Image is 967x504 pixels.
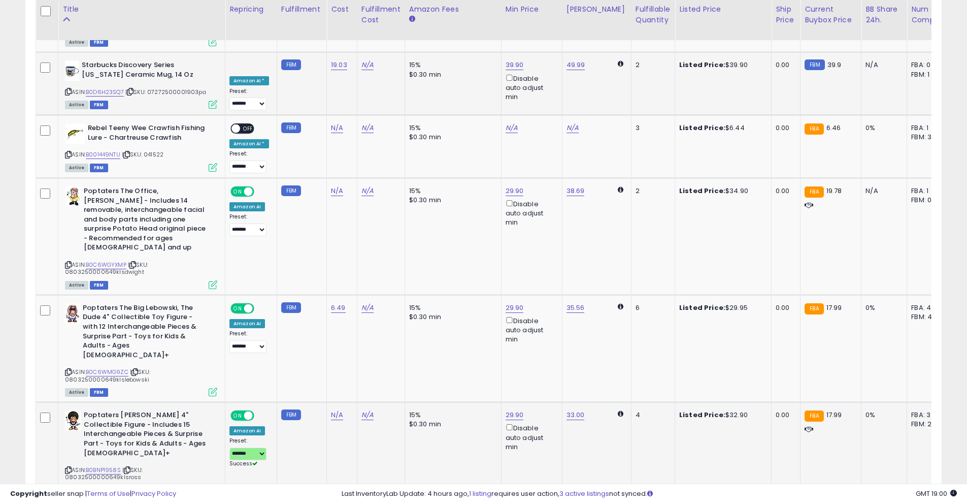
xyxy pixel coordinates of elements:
small: FBM [805,59,824,70]
img: 41T2NacXu+L._SL40_.jpg [65,303,80,324]
div: Disable auto adjust min [506,198,554,228]
div: Disable auto adjust min [506,422,554,452]
div: 0% [865,303,899,312]
div: 15% [409,411,493,420]
a: 3 active listings [559,489,609,498]
small: FBM [281,302,301,313]
span: All listings currently available for purchase on Amazon [65,38,88,47]
div: Last InventoryLab Update: 4 hours ago, requires user action, not synced. [342,489,957,499]
div: $32.90 [679,411,763,420]
a: 49.99 [566,60,585,70]
span: FBM [90,38,108,47]
div: Amazon AI * [229,139,269,148]
b: Poptaters [PERSON_NAME] 4" Collectible Figure - Includes 15 Interchangeable Pieces & Surprise Par... [84,411,207,460]
small: FBA [805,123,823,135]
div: Preset: [229,150,269,173]
div: 15% [409,60,493,70]
div: Title [62,4,221,15]
div: ASIN: [65,303,217,395]
div: FBM: 2 [911,420,945,429]
div: ASIN: [65,60,217,108]
i: Calculated using Dynamic Max Price. [618,303,623,310]
div: FBM: 3 [911,133,945,142]
span: FBM [90,164,108,172]
div: 0% [865,411,899,420]
span: 17.99 [826,303,842,312]
div: Cost [331,4,353,15]
div: Fulfillment Cost [361,4,401,25]
span: FBM [90,101,108,109]
span: | SKU: 07272500001903pa [125,88,206,96]
div: Repricing [229,4,273,15]
div: Amazon AI * [229,76,269,85]
span: FBM [90,281,108,290]
div: 0.00 [776,303,792,312]
a: B0C6WGYXMP [86,261,126,269]
span: ON [231,304,244,312]
div: $39.90 [679,60,763,70]
div: FBA: 1 [911,123,945,133]
b: Poptaters The Office, [PERSON_NAME] - Includes 14 removable, interchangeable facial and body part... [84,186,207,255]
div: 15% [409,123,493,133]
a: N/A [361,186,374,196]
small: FBA [805,186,823,198]
div: $34.90 [679,186,763,196]
div: Fulfillment [281,4,322,15]
div: $0.30 min [409,420,493,429]
div: Preset: [229,330,269,353]
div: FBM: 0 [911,196,945,205]
span: OFF [253,412,269,420]
div: Num of Comp. [911,4,948,25]
div: 15% [409,186,493,196]
span: ON [231,187,244,196]
div: Preset: [229,437,269,467]
span: OFF [253,187,269,196]
a: 29.90 [506,410,524,420]
div: N/A [865,60,899,70]
a: 38.69 [566,186,585,196]
i: Calculated using Dynamic Max Price. [618,186,623,193]
div: Ship Price [776,4,796,25]
img: 41r2RAe-EUL._SL40_.jpg [65,411,81,431]
div: Current Buybox Price [805,4,857,25]
div: 6 [636,303,667,312]
span: All listings currently available for purchase on Amazon [65,388,88,397]
div: FBA: 3 [911,411,945,420]
img: 31EnRC3vavL._SL40_.jpg [65,60,79,81]
a: N/A [361,60,374,70]
div: Disable auto adjust min [506,315,554,344]
a: 33.00 [566,410,585,420]
a: 35.56 [566,303,585,313]
div: Preset: [229,213,269,236]
a: 39.90 [506,60,524,70]
div: 0.00 [776,186,792,196]
a: N/A [566,123,579,133]
span: 17.99 [826,410,842,420]
span: 6.46 [826,123,841,133]
span: 39.9 [827,60,842,70]
span: | SKU: 08032500000649klsross [65,466,143,481]
div: $0.30 min [409,196,493,205]
span: All listings currently available for purchase on Amazon [65,164,88,172]
a: N/A [331,186,343,196]
small: FBM [281,185,301,196]
div: FBM: 1 [911,70,945,79]
a: B0BNP1958S [86,466,121,475]
small: FBA [805,303,823,314]
b: Starbucks Discovery Series [US_STATE] Ceramic Mug, 14 Oz [82,60,205,82]
span: OFF [253,304,269,312]
div: $0.30 min [409,133,493,142]
b: Listed Price: [679,60,725,70]
small: FBM [281,122,301,133]
div: Preset: [229,88,269,111]
div: $6.44 [679,123,763,133]
div: 0.00 [776,60,792,70]
div: 0.00 [776,411,792,420]
a: 19.03 [331,60,347,70]
small: FBM [281,59,301,70]
i: Calculated using Dynamic Max Price. [618,411,623,417]
a: N/A [331,123,343,133]
span: | SKU: 041522 [122,150,163,159]
div: Fulfillable Quantity [636,4,671,25]
a: 29.90 [506,303,524,313]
